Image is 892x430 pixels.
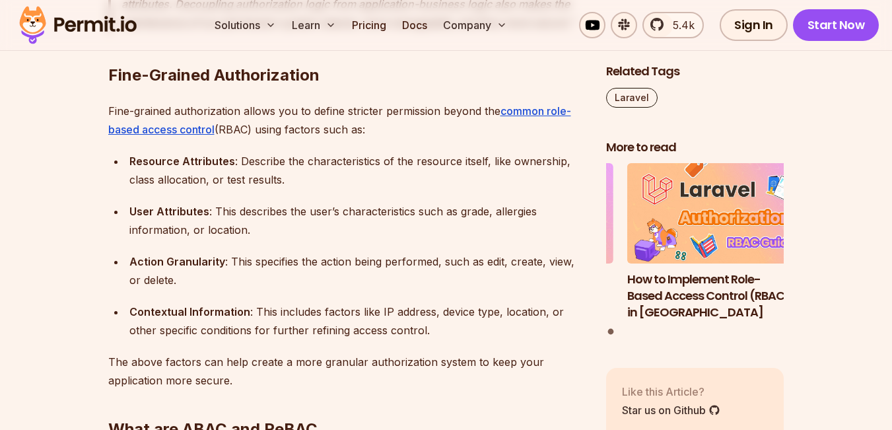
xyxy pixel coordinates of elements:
a: Laravel [606,88,658,108]
p: Fine-grained authorization allows you to define stricter permission beyond the (RBAC) using facto... [108,102,585,139]
div: : This includes factors like IP address, device type, location, or other specific conditions for ... [129,303,585,340]
div: : Describe the characteristics of the resource itself, like ownership, class allocation, or test ... [129,152,585,189]
button: Solutions [209,12,281,38]
img: Permit logo [13,3,143,48]
strong: Resource Attributes [129,155,235,168]
a: common role-based access control [108,104,571,136]
li: 1 of 1 [627,164,806,321]
strong: User Attributes [129,205,209,218]
a: Pricing [347,12,392,38]
div: : This describes the user’s characteristics such as grade, allergies information, or location. [129,202,585,239]
p: The above factors can help create a more granular authorization system to keep your application m... [108,353,585,390]
button: Go to slide 1 [608,329,614,335]
a: Star us on Github [622,402,720,418]
h2: Related Tags [606,63,784,80]
a: Sign In [720,9,788,41]
li: 1 of 1 [435,164,613,321]
h3: How to Implement Role-Based Access Control (RBAC) in [GEOGRAPHIC_DATA] [435,271,613,320]
button: Company [438,12,512,38]
button: Learn [287,12,341,38]
a: Docs [397,12,432,38]
img: How to Implement Role-Based Access Control (RBAC) in Laravel [435,164,613,264]
span: 5.4k [665,17,695,33]
strong: Contextual Information [129,305,250,318]
div: : This specifies the action being performed, such as edit, create, view, or delete. [129,252,585,289]
strong: Action Granularity [129,255,225,268]
img: How to Implement Role-Based Access Control (RBAC) in Laravel [627,164,806,264]
h3: How to Implement Role-Based Access Control (RBAC) in [GEOGRAPHIC_DATA] [627,271,806,320]
div: Posts [606,164,784,337]
a: How to Implement Role-Based Access Control (RBAC) in LaravelHow to Implement Role-Based Access Co... [627,164,806,321]
h2: More to read [606,139,784,156]
a: Start Now [793,9,879,41]
p: Like this Article? [622,384,720,400]
a: 5.4k [642,12,704,38]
